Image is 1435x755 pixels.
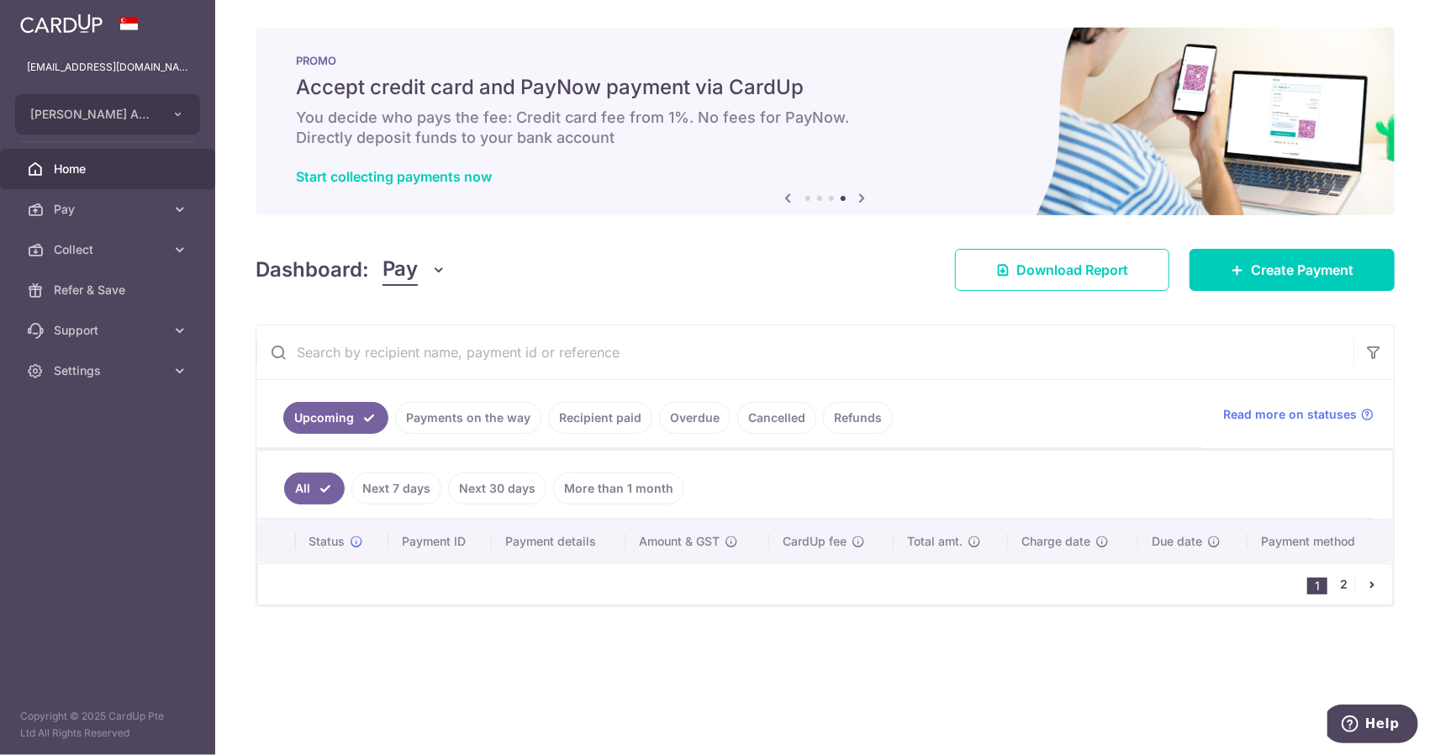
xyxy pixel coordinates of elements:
[15,94,200,135] button: [PERSON_NAME] Anaesthetic Practice
[1307,578,1327,594] li: 1
[448,473,546,504] a: Next 30 days
[54,241,165,258] span: Collect
[256,255,369,285] h4: Dashboard:
[256,325,1353,379] input: Search by recipient name, payment id or reference
[296,74,1354,101] h5: Accept credit card and PayNow payment via CardUp
[54,201,165,218] span: Pay
[1190,249,1395,291] a: Create Payment
[1248,520,1393,563] th: Payment method
[1016,260,1128,280] span: Download Report
[388,520,492,563] th: Payment ID
[1021,533,1090,550] span: Charge date
[1251,260,1353,280] span: Create Payment
[54,362,165,379] span: Settings
[54,282,165,298] span: Refer & Save
[492,520,625,563] th: Payment details
[737,402,816,434] a: Cancelled
[296,168,492,185] a: Start collecting payments now
[395,402,541,434] a: Payments on the way
[382,254,418,286] span: Pay
[907,533,963,550] span: Total amt.
[955,249,1169,291] a: Download Report
[20,13,103,34] img: CardUp
[309,533,346,550] span: Status
[1152,533,1202,550] span: Due date
[659,402,731,434] a: Overdue
[1307,564,1392,605] nav: pager
[54,322,165,339] span: Support
[256,27,1395,215] img: paynow Banner
[1327,705,1418,747] iframe: Opens a widget where you can find more information
[54,161,165,177] span: Home
[553,473,684,504] a: More than 1 month
[30,106,155,123] span: [PERSON_NAME] Anaesthetic Practice
[283,402,388,434] a: Upcoming
[1223,406,1357,423] span: Read more on statuses
[1334,574,1354,594] a: 2
[296,108,1354,148] h6: You decide who pays the fee: Credit card fee from 1%. No fees for PayNow. Directly deposit funds ...
[284,473,345,504] a: All
[639,533,720,550] span: Amount & GST
[27,59,188,76] p: [EMAIL_ADDRESS][DOMAIN_NAME]
[783,533,847,550] span: CardUp fee
[296,54,1354,67] p: PROMO
[1223,406,1374,423] a: Read more on statuses
[823,402,893,434] a: Refunds
[351,473,441,504] a: Next 7 days
[548,402,652,434] a: Recipient paid
[382,254,447,286] button: Pay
